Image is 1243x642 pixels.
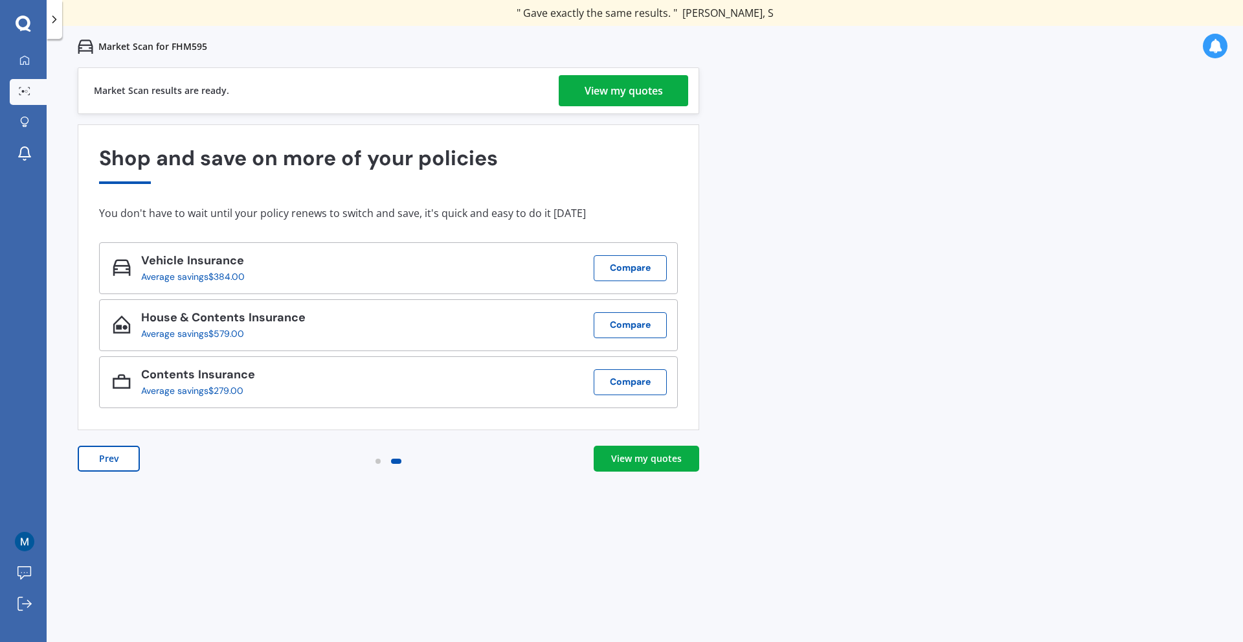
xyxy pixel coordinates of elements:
div: Average savings $579.00 [141,328,295,339]
p: Market Scan for FHM595 [98,40,207,53]
div: View my quotes [611,452,682,465]
button: Compare [594,312,667,338]
div: Contents [141,368,255,385]
img: ACg8ocImqv7QemYoJGW242-28sw0xTGIoHqc7DIuvO_CCQJWwPg0og=s96-c [15,532,34,551]
div: Shop and save on more of your policies [99,146,678,183]
img: Contents_icon [113,373,131,391]
span: Insurance [184,253,244,268]
div: House & Contents [141,311,306,328]
a: View my quotes [559,75,688,106]
span: Insurance [195,367,255,382]
div: View my quotes [585,75,663,106]
img: House & Contents_icon [113,315,131,334]
button: Compare [594,369,667,395]
span: Insurance [245,310,306,325]
div: Average savings $384.00 [141,271,245,282]
div: You don't have to wait until your policy renews to switch and save, it's quick and easy to do it ... [99,207,678,220]
button: Prev [78,446,140,472]
div: Vehicle [141,254,255,271]
button: Compare [594,255,667,281]
a: View my quotes [594,446,699,472]
img: Vehicle_icon [113,258,131,277]
div: Average savings $279.00 [141,385,245,396]
img: car.f15378c7a67c060ca3f3.svg [78,39,93,54]
div: Market Scan results are ready. [94,68,229,113]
